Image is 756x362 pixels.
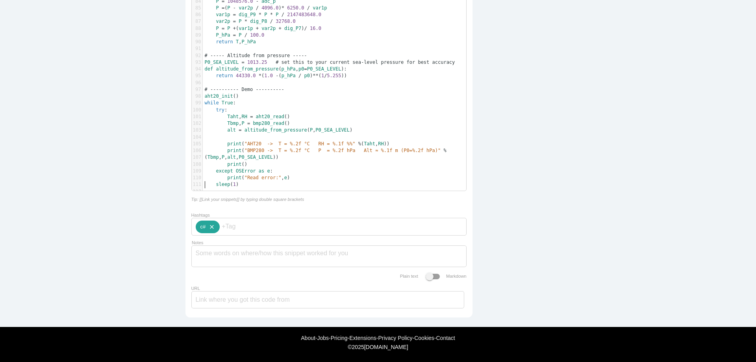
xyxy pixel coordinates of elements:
[233,5,236,11] span: -
[192,113,202,120] div: 101
[205,107,228,113] span: :
[222,26,224,31] span: =
[205,87,284,92] span: # ---------- Demo ----------
[216,12,230,17] span: var1p
[205,53,307,58] span: # ----- Altitude from pressure -----
[205,154,279,160] span: ( , , , ))
[261,5,278,11] span: 4096.0
[287,5,304,11] span: 6250.0
[284,26,301,31] span: dig_P7
[196,221,220,233] div: c#
[192,107,202,113] div: 100
[276,19,296,24] span: 32768.0
[241,121,244,126] span: P
[191,291,464,308] input: Link where you got this code from
[192,32,202,39] div: 89
[205,5,327,11] span: ( )
[206,221,215,233] i: close
[227,114,239,119] span: Taht
[282,12,284,17] span: /
[216,182,230,187] span: sleep
[126,344,630,350] div: © [DOMAIN_NAME]
[192,127,202,134] div: 103
[364,141,375,147] span: Taht
[304,66,307,72] span: =
[247,121,250,126] span: =
[192,86,202,93] div: 97
[191,197,304,202] i: Tip: [[Link your snippets]] by typing double square brackets
[414,335,434,341] a: Cookies
[192,45,202,52] div: 91
[227,5,230,11] span: P
[264,12,267,17] span: P
[400,274,467,278] label: Plain text Markdown
[358,141,361,147] span: %
[256,114,284,119] span: aht20_read
[233,19,236,24] span: =
[192,59,202,66] div: 93
[192,175,202,181] div: 110
[304,26,307,31] span: /
[192,168,202,175] div: 109
[236,168,256,174] span: OSError
[216,66,278,72] span: altitude_from_pressure
[192,181,202,188] div: 111
[331,335,348,341] a: Pricing
[321,73,324,78] span: 1
[443,148,446,153] span: %
[192,147,202,154] div: 106
[192,134,202,141] div: 104
[192,120,202,127] div: 102
[310,127,313,133] span: P
[192,93,202,100] div: 98
[227,162,241,167] span: print
[192,5,202,11] div: 85
[205,39,256,45] span: ,
[298,66,304,72] span: p0
[222,5,224,11] span: =
[276,73,278,78] span: -
[205,59,239,65] span: P0_SEA_LEVEL
[239,19,241,24] span: P
[205,162,247,167] span: ()
[287,12,321,17] span: 2147483648.0
[233,26,236,31] span: +
[4,335,752,341] div: - - - - - -
[239,12,256,17] span: dig_P9
[192,188,202,195] div: 112
[192,18,202,25] div: 87
[208,154,219,160] span: Tbmp
[324,73,327,78] span: /
[239,5,253,11] span: var2p
[307,5,310,11] span: /
[205,182,239,187] span: ( )
[264,73,273,78] span: 1.0
[250,19,267,24] span: dig_P8
[315,127,350,133] span: P0_SEA_LEVEL
[205,175,290,180] span: ( , )
[222,154,224,160] span: P
[227,154,236,160] span: alt
[192,161,202,168] div: 108
[192,154,202,161] div: 107
[250,114,253,119] span: =
[256,5,259,11] span: /
[436,335,455,341] a: Contact
[192,11,202,18] div: 86
[205,73,347,78] span: ( ( ) ( ))
[216,19,230,24] span: var2p
[205,168,273,174] span: :
[216,39,233,45] span: return
[216,168,233,174] span: except
[236,73,256,78] span: 44330.0
[205,93,233,99] span: aht20_init
[227,121,239,126] span: Tbmp
[216,32,230,38] span: P_hPa
[205,148,447,153] span: (
[192,240,203,245] label: Notes
[267,168,270,174] span: e
[349,335,376,341] a: Extensions
[270,19,273,24] span: /
[192,52,202,59] div: 92
[250,32,264,38] span: 100.0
